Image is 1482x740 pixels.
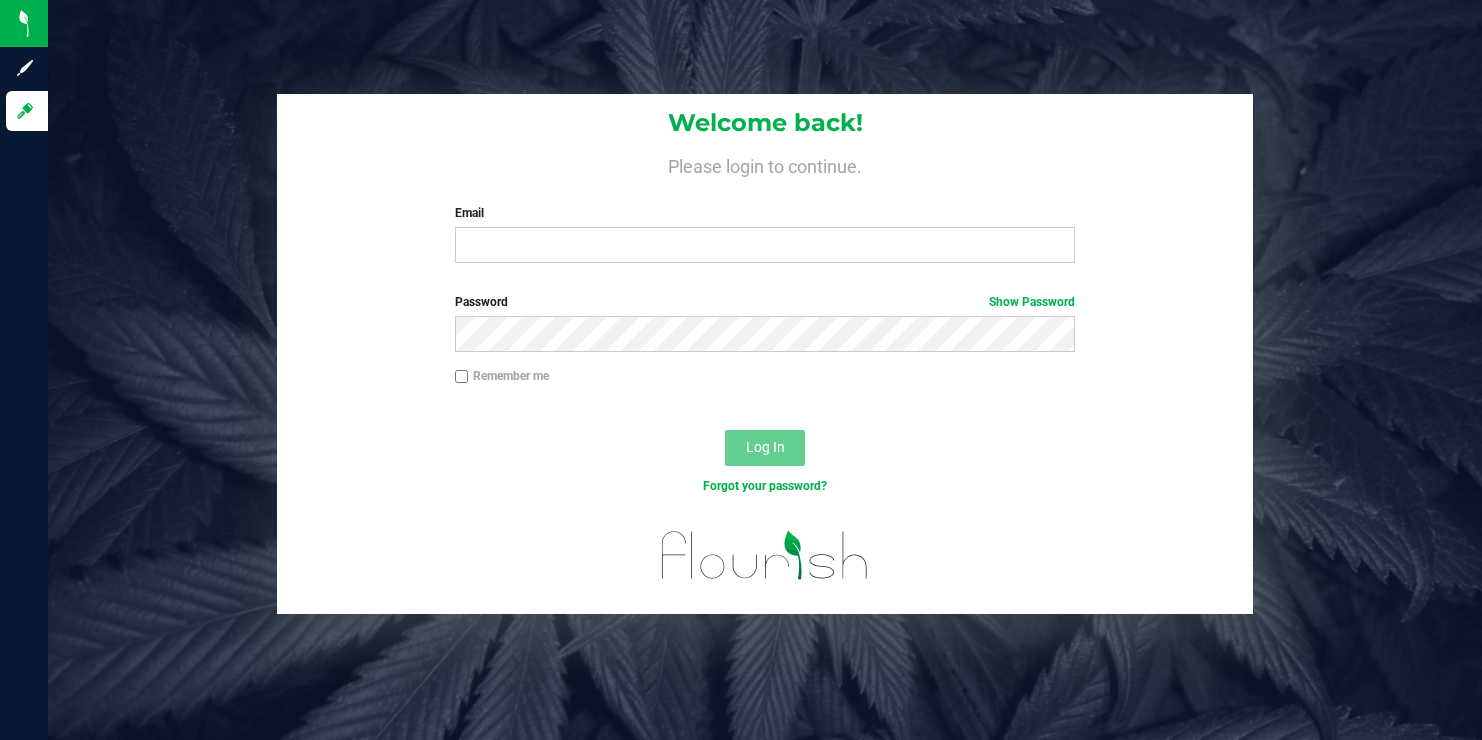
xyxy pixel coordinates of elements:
button: Log In [725,430,805,466]
a: Show Password [989,295,1075,309]
h4: Please login to continue. [277,152,1253,176]
input: Remember me [455,370,469,384]
inline-svg: Log in [15,101,35,121]
label: Email [455,204,1076,222]
span: Log In [746,439,785,455]
img: flourish_logo.svg [643,516,887,594]
a: Forgot your password? [703,479,827,493]
h1: Welcome back! [277,110,1253,136]
span: Password [455,295,508,309]
inline-svg: Sign up [15,58,35,78]
label: Remember me [455,367,549,385]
